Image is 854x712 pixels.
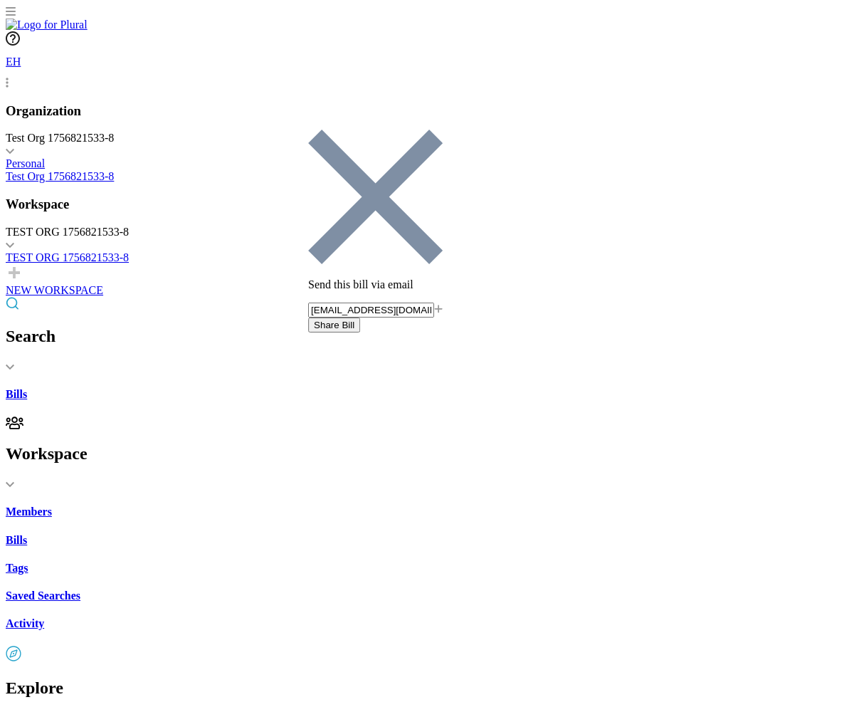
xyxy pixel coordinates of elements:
a: Activity [6,617,848,630]
a: TEST ORG 1756821533-8 [6,251,848,264]
a: Members [6,506,848,518]
input: Email address [308,303,434,318]
div: NEW WORKSPACE [6,284,848,297]
a: Test Org 1756821533-8 [6,170,848,183]
p: Send this bill via email [308,278,443,291]
h3: Workspace [6,197,848,212]
div: TEST ORG 1756821533-8 [6,226,848,239]
a: Personal [6,157,848,170]
a: EH [6,48,848,89]
h3: Organization [6,103,848,119]
a: Bills [6,388,848,401]
a: Saved Searches [6,590,848,602]
a: Tags [6,562,848,575]
div: EH [6,48,34,77]
a: Bills [6,534,848,547]
h2: Search [6,327,848,346]
a: NEW WORKSPACE [6,264,848,297]
button: Share Bill [308,318,360,333]
h2: Explore [6,679,848,698]
div: Test Org 1756821533-8 [6,132,848,145]
h2: Workspace [6,444,848,464]
img: Logo for Plural [6,19,88,31]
